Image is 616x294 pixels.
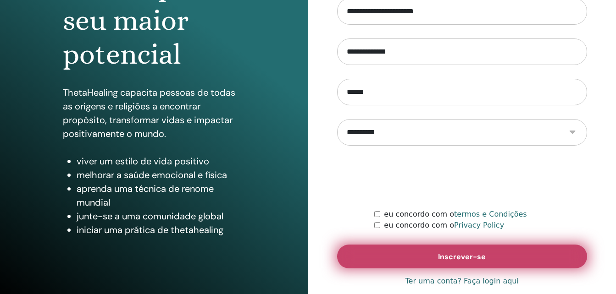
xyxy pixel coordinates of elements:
label: eu concordo com o [384,220,504,231]
li: melhorar a saúde emocional e física [77,168,245,182]
span: Inscrever-se [438,252,486,261]
li: aprenda uma técnica de renome mundial [77,182,245,209]
a: Privacy Policy [454,221,504,229]
button: Inscrever-se [337,245,588,268]
li: junte-se a uma comunidade global [77,209,245,223]
label: eu concordo com o [384,209,527,220]
a: termos e Condições [454,210,527,218]
p: ThetaHealing capacita pessoas de todas as origens e religiões a encontrar propósito, transformar ... [63,86,245,141]
li: iniciar uma prática de thetahealing [77,223,245,237]
a: Ter uma conta? Faça login aqui [405,276,519,287]
iframe: reCAPTCHA [392,159,532,195]
li: viver um estilo de vida positivo [77,154,245,168]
